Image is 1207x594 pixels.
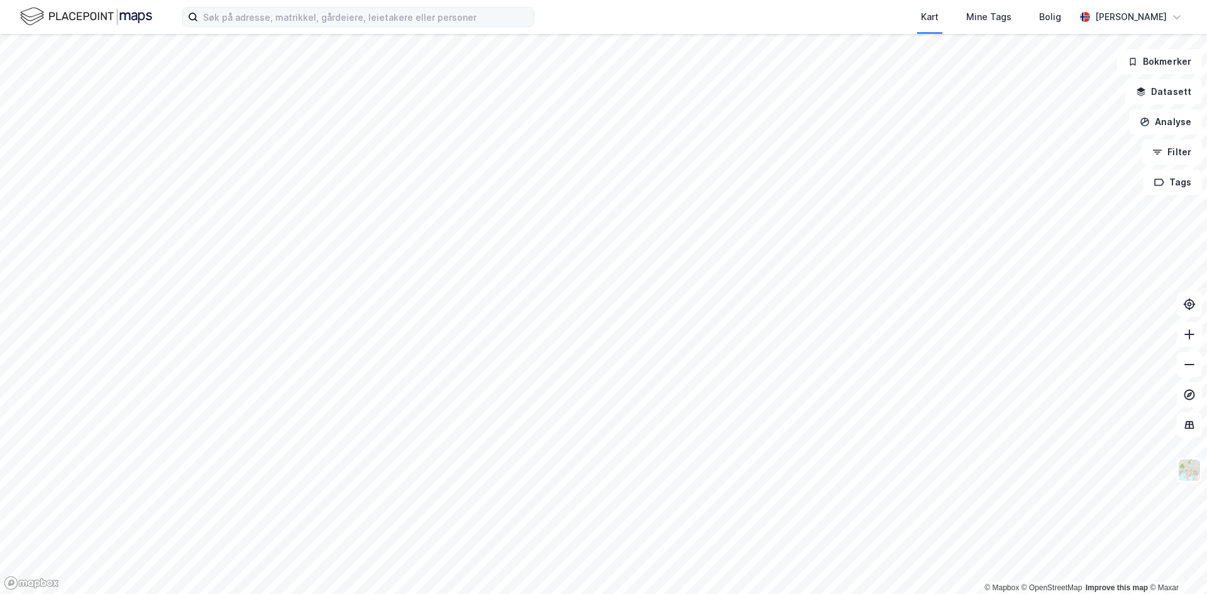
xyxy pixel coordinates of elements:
button: Bokmerker [1117,49,1202,74]
a: Mapbox [984,583,1019,592]
img: Z [1177,458,1201,482]
div: Kart [921,9,939,25]
a: OpenStreetMap [1022,583,1083,592]
a: Improve this map [1086,583,1148,592]
iframe: Chat Widget [1144,534,1207,594]
button: Tags [1144,170,1202,195]
div: Mine Tags [966,9,1011,25]
button: Filter [1142,140,1202,165]
button: Analyse [1129,109,1202,135]
div: [PERSON_NAME] [1095,9,1167,25]
a: Mapbox homepage [4,576,59,590]
img: logo.f888ab2527a4732fd821a326f86c7f29.svg [20,6,152,28]
input: Søk på adresse, matrikkel, gårdeiere, leietakere eller personer [198,8,534,26]
button: Datasett [1125,79,1202,104]
div: Kontrollprogram for chat [1144,534,1207,594]
div: Bolig [1039,9,1061,25]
